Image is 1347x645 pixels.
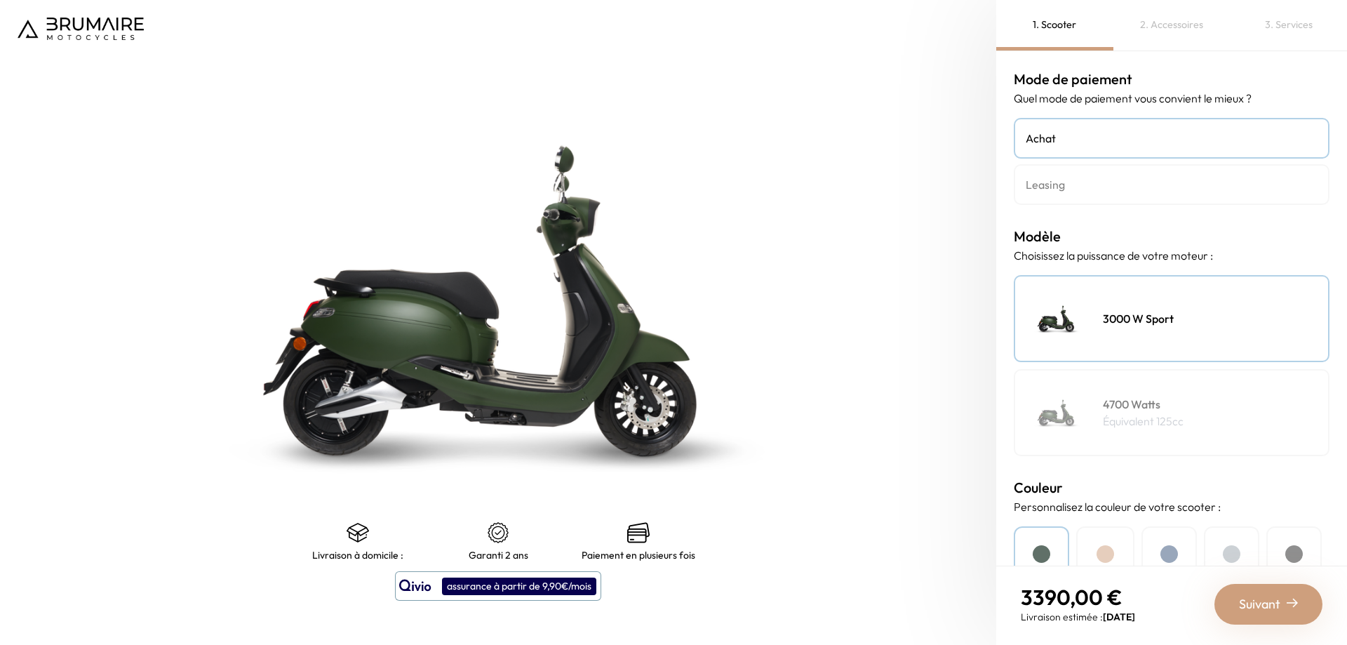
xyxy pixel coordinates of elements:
[18,18,144,40] img: Logo de Brumaire
[1287,597,1298,609] img: right-arrow-2.png
[442,578,596,595] div: assurance à partir de 9,90€/mois
[347,521,369,544] img: shipping.png
[1022,378,1092,448] img: Scooter
[1021,584,1122,611] span: 3390,00 €
[1014,69,1329,90] h3: Mode de paiement
[312,550,403,561] p: Livraison à domicile :
[1014,90,1329,107] p: Quel mode de paiement vous convient le mieux ?
[1103,611,1135,623] span: [DATE]
[1021,610,1135,624] p: Livraison estimée :
[1014,498,1329,515] p: Personnalisez la couleur de votre scooter :
[627,521,650,544] img: credit-cards.png
[1014,226,1329,247] h3: Modèle
[1239,594,1280,614] span: Suivant
[1014,477,1329,498] h3: Couleur
[582,550,695,561] p: Paiement en plusieurs fois
[1103,396,1184,413] h4: 4700 Watts
[1014,247,1329,264] p: Choisissez la puissance de votre moteur :
[1103,413,1184,430] p: Équivalent 125cc
[395,571,601,601] button: assurance à partir de 9,90€/mois
[487,521,509,544] img: certificat-de-garantie.png
[1026,176,1318,193] h4: Leasing
[1014,164,1329,205] a: Leasing
[399,578,431,594] img: logo qivio
[1026,130,1318,147] h4: Achat
[1103,310,1174,327] h4: 3000 W Sport
[1022,284,1092,354] img: Scooter
[469,550,528,561] p: Garanti 2 ans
